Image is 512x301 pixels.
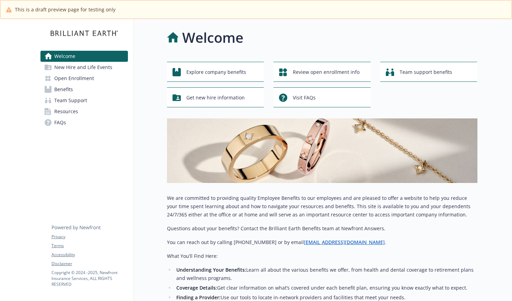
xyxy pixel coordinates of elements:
span: Open Enrollment [54,73,94,84]
span: Get new hire information [186,91,245,104]
button: Get new hire information [167,87,264,107]
a: Accessibility [52,252,128,258]
img: overview page banner [167,118,477,183]
a: Terms [52,243,128,249]
strong: Finding a Provider: [176,294,221,301]
a: Welcome [40,51,128,62]
span: Benefits [54,84,73,95]
p: We are committed to providing quality Employee Benefits to our employees and are pleased to offer... [167,194,477,219]
p: You can reach out by calling [PHONE_NUMBER] or by email . [167,238,477,246]
span: Review open enrollment info [293,66,360,79]
span: New Hire and Life Events [54,62,112,73]
p: What You’ll Find Here: [167,252,477,260]
li: Learn all about the various benefits we offer, from health and dental coverage to retirement plan... [175,266,477,282]
a: Open Enrollment [40,73,128,84]
span: Team support benefits [400,66,452,79]
span: Team Support [54,95,87,106]
a: Privacy [52,234,128,240]
span: Visit FAQs [293,91,316,104]
p: Questions about your benefits? Contact the Brilliant Earth Benefits team at Newfront Answers. [167,224,477,233]
a: Resources [40,106,128,117]
a: New Hire and Life Events [40,62,128,73]
a: [EMAIL_ADDRESS][DOMAIN_NAME] [304,239,385,245]
button: Visit FAQs [273,87,371,107]
span: Welcome [54,51,75,62]
span: FAQs [54,117,66,128]
li: Get clear information on what’s covered under each benefit plan, ensuring you know exactly what t... [175,284,477,292]
button: Team support benefits [380,62,477,82]
strong: Coverage Details: [176,284,217,291]
h1: Welcome [182,27,243,48]
a: Benefits [40,84,128,95]
a: Disclaimer [52,261,128,267]
a: Team Support [40,95,128,106]
button: Explore company benefits [167,62,264,82]
strong: Understanding Your Benefits: [176,266,246,273]
p: Copyright © 2024 - 2025 , Newfront Insurance Services, ALL RIGHTS RESERVED [52,270,128,287]
span: Resources [54,106,78,117]
span: Explore company benefits [186,66,246,79]
button: Review open enrollment info [273,62,371,82]
span: This is a draft preview page for testing only [15,6,115,13]
a: FAQs [40,117,128,128]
